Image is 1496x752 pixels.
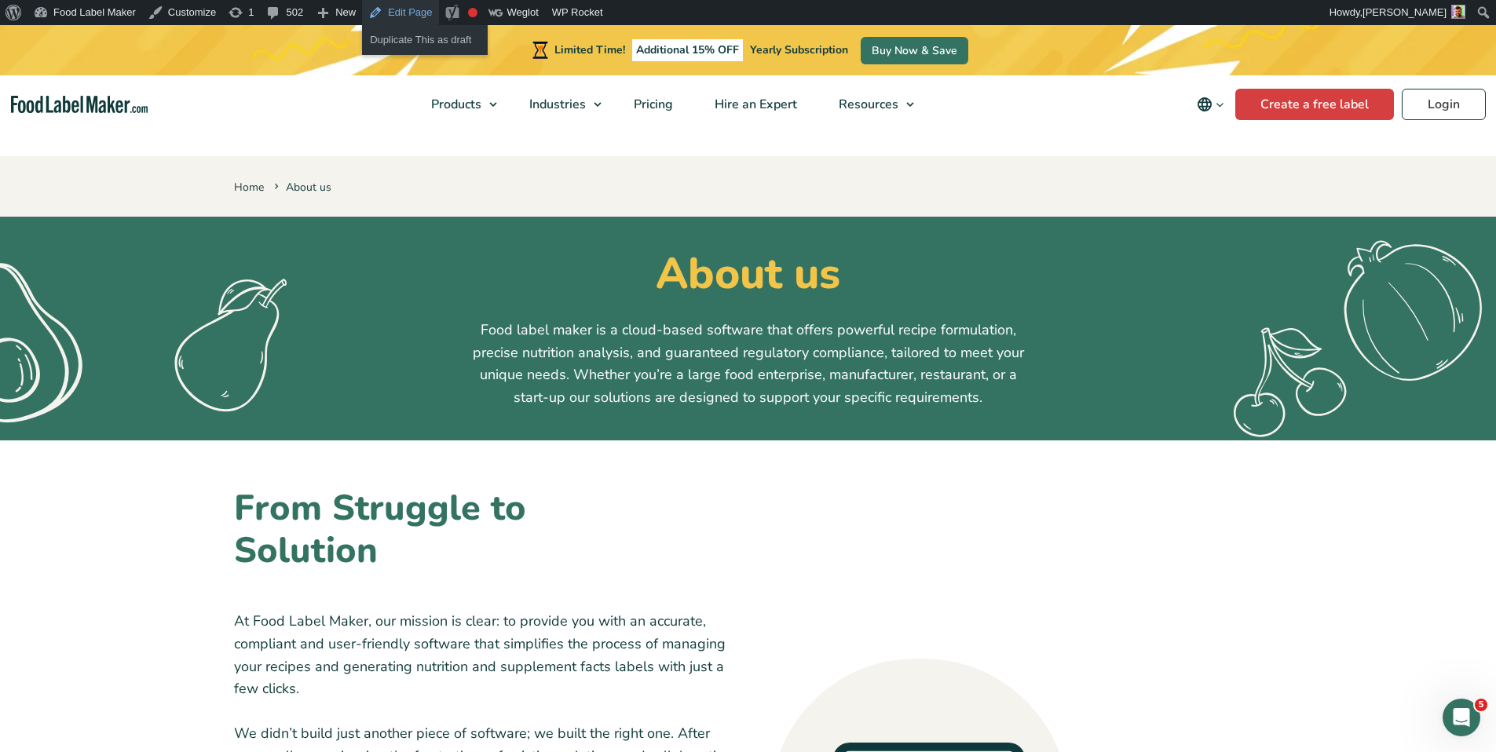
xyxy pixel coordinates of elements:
[554,42,625,57] span: Limited Time!
[234,248,1263,300] h1: About us
[11,96,148,114] a: Food Label Maker homepage
[613,75,690,133] a: Pricing
[750,42,848,57] span: Yearly Subscription
[362,30,488,50] a: Duplicate This as draft
[234,611,726,698] span: At Food Label Maker, our mission is clear: to provide you with an accurate, compliant and user-fr...
[525,96,587,113] span: Industries
[271,180,331,195] span: About us
[1362,6,1447,18] span: [PERSON_NAME]
[834,96,900,113] span: Resources
[1235,89,1394,120] a: Create a free label
[234,180,264,195] a: Home
[468,8,477,17] div: Needs improvement
[234,487,637,572] h2: From Struggle to Solution
[411,75,505,133] a: Products
[509,75,609,133] a: Industries
[694,75,814,133] a: Hire an Expert
[710,96,799,113] span: Hire an Expert
[1402,89,1486,120] a: Login
[426,96,483,113] span: Products
[632,39,743,61] span: Additional 15% OFF
[818,75,922,133] a: Resources
[1186,89,1235,120] button: Change language
[466,319,1031,409] p: Food label maker is a cloud-based software that offers powerful recipe formulation, precise nutri...
[1475,699,1487,711] span: 5
[861,37,968,64] a: Buy Now & Save
[629,96,675,113] span: Pricing
[1443,699,1480,736] iframe: Intercom live chat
